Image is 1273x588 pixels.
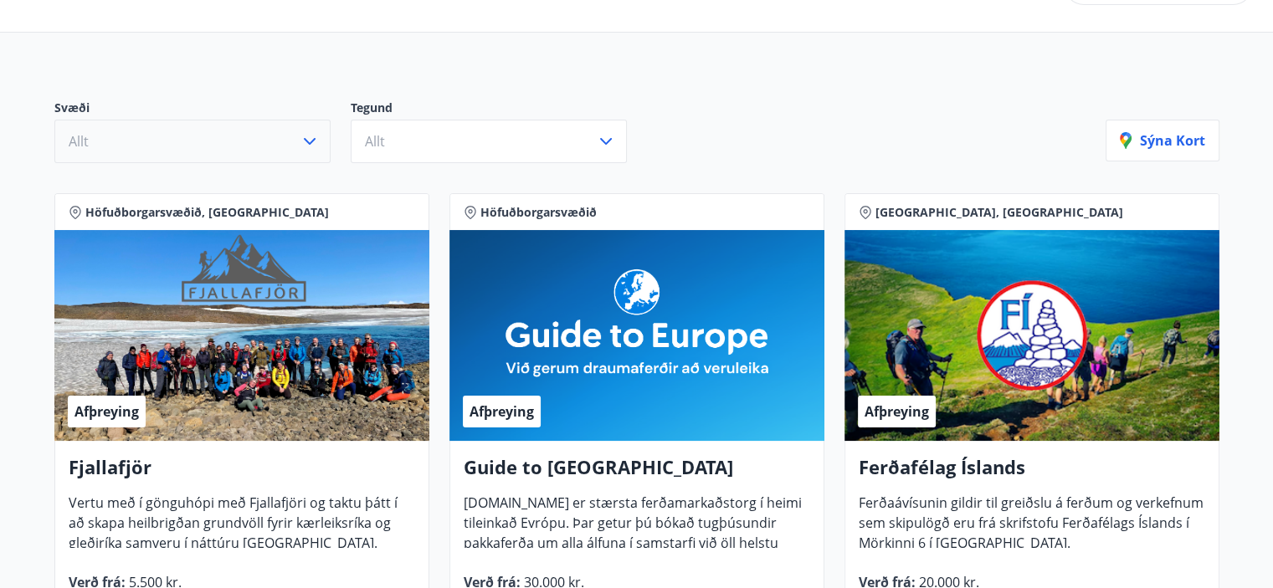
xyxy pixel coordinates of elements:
[865,402,929,421] span: Afþreying
[54,100,351,120] p: Svæði
[859,454,1205,493] h4: Ferðafélag Íslands
[1120,131,1205,150] p: Sýna kort
[470,402,534,421] span: Afþreying
[365,132,385,151] span: Allt
[480,204,597,221] span: Höfuðborgarsvæðið
[351,120,627,163] button: Allt
[69,132,89,151] span: Allt
[859,493,1204,565] span: Ferðaávísunin gildir til greiðslu á ferðum og verkefnum sem skipulögð eru frá skrifstofu Ferðafél...
[351,100,647,120] p: Tegund
[1106,120,1219,161] button: Sýna kort
[69,493,398,565] span: Vertu með í gönguhópi með Fjallafjöri og taktu þátt í að skapa heilbrigðan grundvöll fyrir kærlei...
[54,120,331,163] button: Allt
[875,204,1123,221] span: [GEOGRAPHIC_DATA], [GEOGRAPHIC_DATA]
[464,454,810,493] h4: Guide to [GEOGRAPHIC_DATA]
[85,204,329,221] span: Höfuðborgarsvæðið, [GEOGRAPHIC_DATA]
[69,454,415,493] h4: Fjallafjör
[74,402,139,421] span: Afþreying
